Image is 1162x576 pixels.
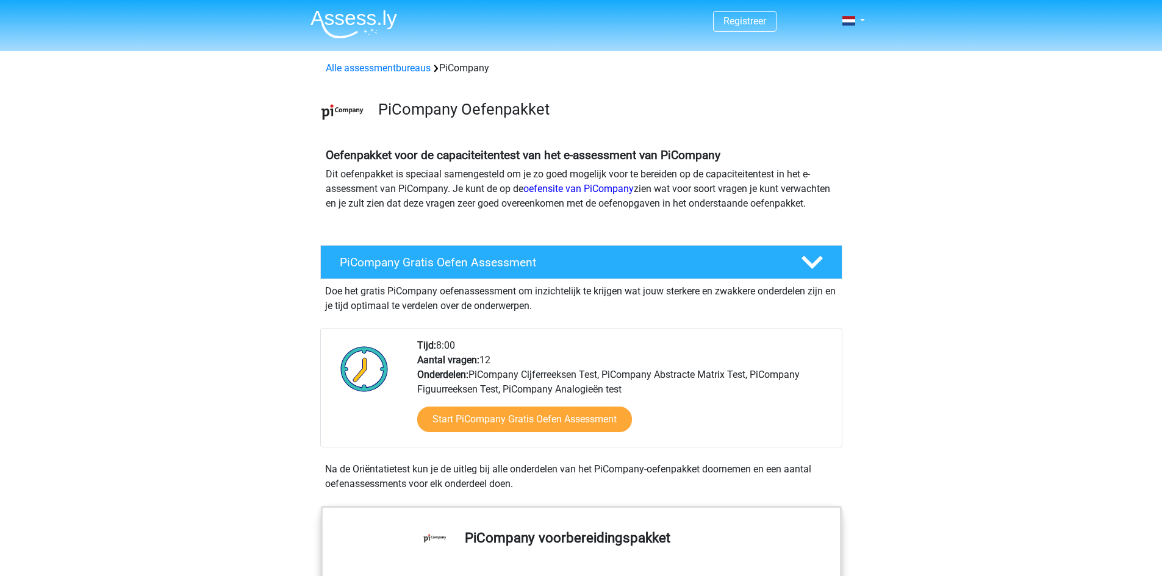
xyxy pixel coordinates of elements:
[417,340,436,351] b: Tijd:
[320,462,842,491] div: Na de Oriëntatietest kun je de uitleg bij alle onderdelen van het PiCompany-oefenpakket doornemen...
[321,90,364,133] img: picompany.png
[320,279,842,313] div: Doe het gratis PiCompany oefenassessment om inzichtelijk te krijgen wat jouw sterkere en zwakkere...
[723,15,766,27] a: Registreer
[326,62,431,74] a: Alle assessmentbureaus
[417,354,479,366] b: Aantal vragen:
[523,183,634,194] a: oefensite van PiCompany
[408,338,841,447] div: 8:00 12 PiCompany Cijferreeksen Test, PiCompany Abstracte Matrix Test, PiCompany Figuurreeksen Te...
[417,369,468,380] b: Onderdelen:
[334,338,395,399] img: Klok
[326,148,720,162] b: Oefenpakket voor de capaciteitentest van het e-assessment van PiCompany
[310,10,397,38] img: Assessly
[340,255,781,269] h4: PiCompany Gratis Oefen Assessment
[321,61,842,76] div: PiCompany
[378,100,833,119] h3: PiCompany Oefenpakket
[417,407,632,432] a: Start PiCompany Gratis Oefen Assessment
[315,245,847,279] a: PiCompany Gratis Oefen Assessment
[326,167,837,211] p: Dit oefenpakket is speciaal samengesteld om je zo goed mogelijk voor te bereiden op de capaciteit...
